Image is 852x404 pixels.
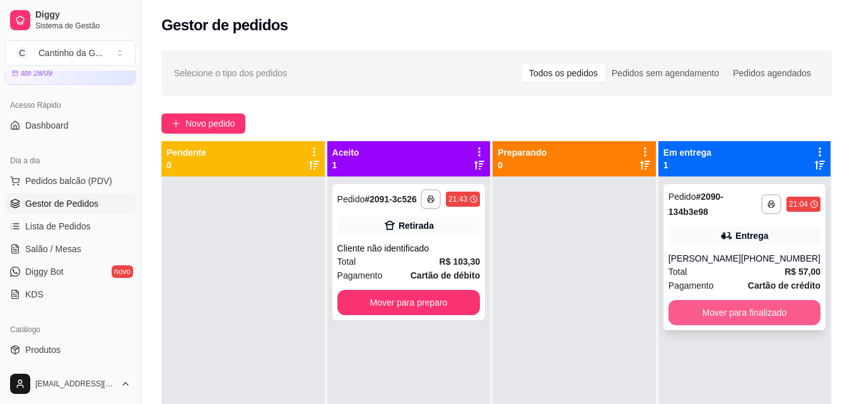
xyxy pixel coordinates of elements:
div: Catálogo [5,320,136,340]
button: Select a team [5,40,136,66]
button: [EMAIL_ADDRESS][DOMAIN_NAME] [5,369,136,399]
div: 21:43 [448,194,467,204]
div: Pedidos sem agendamento [605,64,726,82]
a: Diggy Botnovo [5,262,136,282]
div: 21:04 [789,199,808,209]
span: Dashboard [25,119,69,132]
p: 1 [332,159,359,171]
h2: Gestor de pedidos [161,15,288,35]
span: [EMAIL_ADDRESS][DOMAIN_NAME] [35,379,115,389]
p: Preparando [498,146,547,159]
span: Pedidos balcão (PDV) [25,175,112,187]
article: até 28/09 [21,68,52,78]
a: Lista de Pedidos [5,216,136,236]
strong: Cartão de crédito [748,280,820,291]
span: Novo pedido [185,117,235,130]
a: Dashboard [5,115,136,136]
span: Diggy [35,9,131,21]
span: Pagamento [668,279,714,292]
strong: R$ 103,30 [440,257,481,267]
button: Novo pedido [161,113,245,134]
span: Salão / Mesas [25,243,81,255]
span: Sistema de Gestão [35,21,131,31]
span: Diggy Bot [25,265,64,278]
span: Total [337,255,356,268]
button: Mover para finalizado [668,300,820,325]
span: Gestor de Pedidos [25,197,98,210]
a: Salão / Mesas [5,239,136,259]
strong: # 2090-134b3e98 [668,192,723,217]
div: Pedidos agendados [726,64,818,82]
strong: R$ 57,00 [785,267,820,277]
button: Mover para preparo [337,290,481,315]
span: plus [172,119,180,128]
span: Produtos [25,343,61,356]
span: Total [668,265,687,279]
strong: # 2091-3c526 [365,194,417,204]
div: Dia a dia [5,151,136,171]
div: [PHONE_NUMBER] [741,252,820,265]
span: Selecione o tipo dos pedidos [174,66,287,80]
span: Pedido [337,194,365,204]
a: Produtos [5,340,136,360]
div: Cantinho da G ... [38,47,103,59]
div: Acesso Rápido [5,95,136,115]
strong: Cartão de débito [411,270,480,280]
a: Complementos [5,362,136,383]
a: DiggySistema de Gestão [5,5,136,35]
p: Em entrega [663,146,711,159]
div: Cliente não identificado [337,242,481,255]
span: Pagamento [337,268,383,282]
p: 0 [166,159,206,171]
p: 0 [498,159,547,171]
span: Pedido [668,192,696,202]
button: Pedidos balcão (PDV) [5,171,136,191]
div: Todos os pedidos [522,64,605,82]
div: Entrega [735,229,768,242]
div: [PERSON_NAME] [668,252,741,265]
span: C [16,47,28,59]
span: Lista de Pedidos [25,220,91,233]
span: KDS [25,288,44,301]
a: Gestor de Pedidos [5,193,136,214]
p: 1 [663,159,711,171]
p: Aceito [332,146,359,159]
a: KDS [5,284,136,304]
p: Pendente [166,146,206,159]
div: Retirada [399,219,434,232]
